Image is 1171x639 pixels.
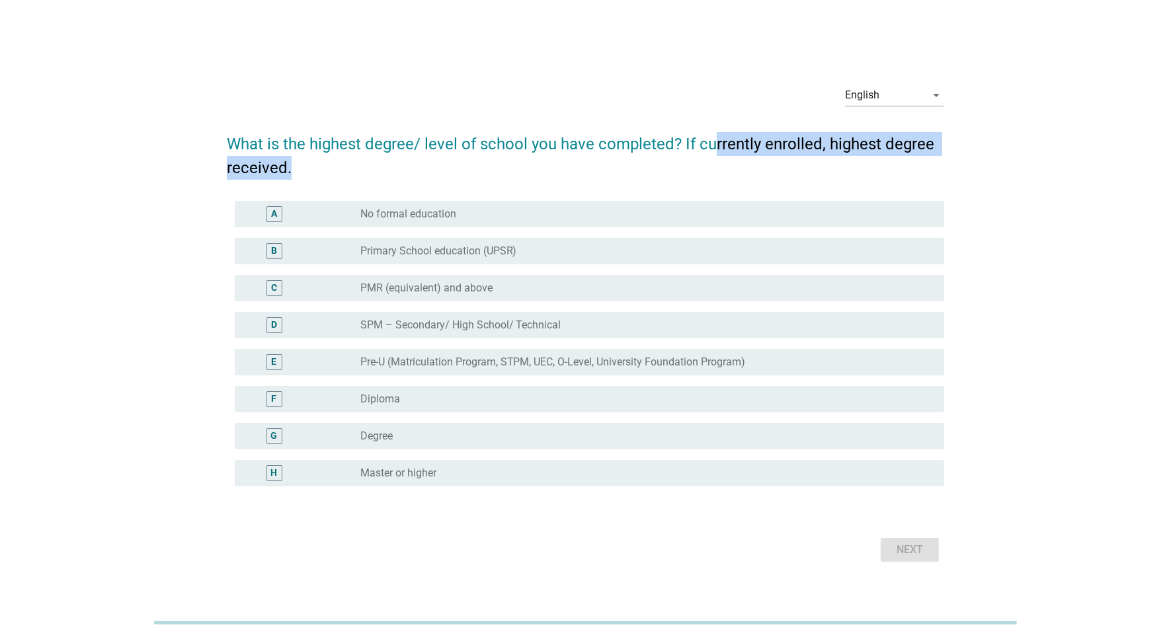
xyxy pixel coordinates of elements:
i: arrow_drop_down [928,87,944,103]
label: Degree [360,430,393,443]
label: Primary School education (UPSR) [360,244,517,258]
label: SPM – Secondary/ High School/ Technical [360,319,561,332]
label: Diploma [360,393,400,406]
label: No formal education [360,207,456,221]
label: Master or higher [360,467,436,480]
div: B [271,244,277,258]
div: H [271,466,278,480]
div: English [845,89,879,101]
label: Pre-U (Matriculation Program, STPM, UEC, O-Level, University Foundation Program) [360,356,746,369]
div: D [271,318,277,332]
div: E [272,355,277,369]
div: F [272,392,277,406]
h2: What is the highest degree/ level of school you have completed? If currently enrolled, highest de... [227,119,944,180]
div: A [271,207,277,221]
label: PMR (equivalent) and above [360,282,493,295]
div: C [271,281,277,295]
div: G [271,429,278,443]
